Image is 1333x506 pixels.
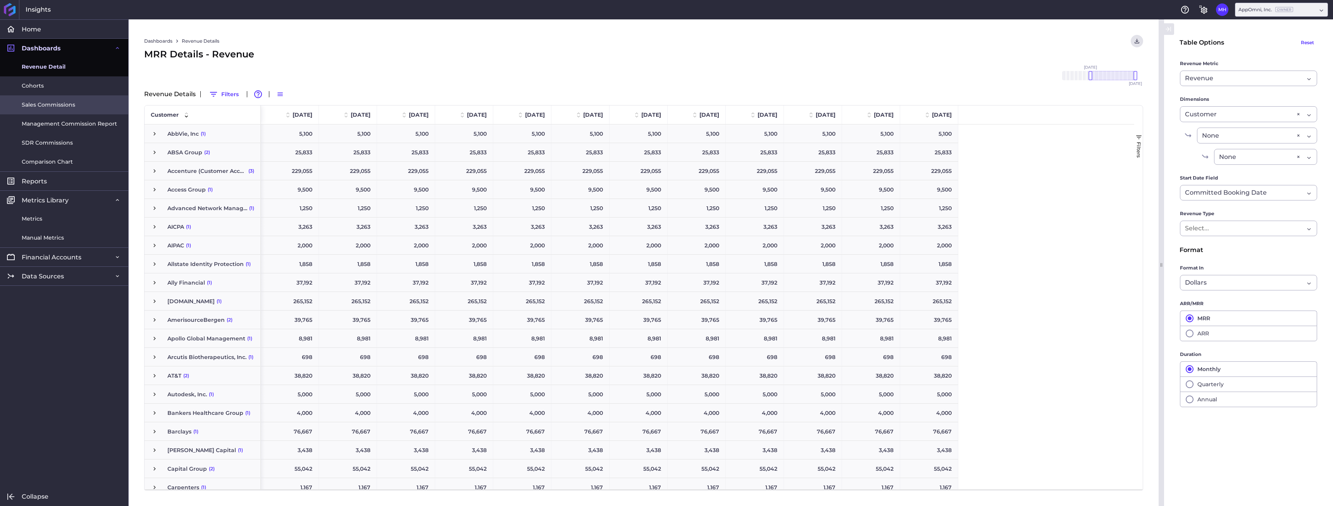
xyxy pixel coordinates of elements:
[145,273,261,292] div: Press SPACE to select this row.
[145,236,261,255] div: Press SPACE to select this row.
[551,273,610,292] div: 37,192
[22,177,47,185] span: Reports
[319,199,377,217] div: 1,250
[900,180,958,199] div: 9,500
[261,329,958,348] div: Press SPACE to select this row.
[145,199,261,218] div: Press SPACE to select this row.
[610,124,668,143] div: 5,100
[145,311,261,329] div: Press SPACE to select this row.
[726,329,784,347] div: 8,981
[726,180,784,199] div: 9,500
[784,255,842,273] div: 1,858
[319,143,377,161] div: 25,833
[551,218,610,236] div: 3,263
[435,404,493,422] div: 4,000
[319,218,377,236] div: 3,263
[377,292,435,310] div: 265,152
[610,329,668,347] div: 8,981
[726,292,784,310] div: 265,152
[145,180,261,199] div: Press SPACE to select this row.
[435,218,493,236] div: 3,263
[1297,35,1317,50] button: Reset
[261,422,958,441] div: Press SPACE to select this row.
[435,273,493,292] div: 37,192
[668,404,726,422] div: 4,000
[668,180,726,199] div: 9,500
[319,422,377,440] div: 76,667
[610,199,668,217] div: 1,250
[610,292,668,310] div: 265,152
[726,124,784,143] div: 5,100
[668,255,726,273] div: 1,858
[668,162,726,180] div: 229,055
[784,292,842,310] div: 265,152
[22,25,41,33] span: Home
[493,311,551,329] div: 39,765
[551,143,610,161] div: 25,833
[551,162,610,180] div: 229,055
[145,404,261,422] div: Press SPACE to select this row.
[1297,152,1300,162] div: ×
[784,385,842,403] div: 5,000
[261,199,958,218] div: Press SPACE to select this row.
[435,422,493,440] div: 76,667
[610,366,668,385] div: 38,820
[610,385,668,403] div: 5,000
[842,385,900,403] div: 5,000
[668,218,726,236] div: 3,263
[668,236,726,254] div: 2,000
[668,366,726,385] div: 38,820
[784,422,842,440] div: 76,667
[784,236,842,254] div: 2,000
[261,143,958,162] div: Press SPACE to select this row.
[261,255,958,273] div: Press SPACE to select this row.
[145,459,261,478] div: Press SPACE to select this row.
[900,441,958,459] div: 3,438
[261,404,319,422] div: 4,000
[551,255,610,273] div: 1,858
[900,162,958,180] div: 229,055
[784,162,842,180] div: 229,055
[377,162,435,180] div: 229,055
[1197,128,1317,143] div: Dropdown select
[435,366,493,385] div: 38,820
[726,348,784,366] div: 698
[377,366,435,385] div: 38,820
[377,143,435,161] div: 25,833
[610,236,668,254] div: 2,000
[435,459,493,478] div: 55,042
[551,329,610,347] div: 8,981
[182,38,219,45] a: Revenue Details
[377,273,435,292] div: 37,192
[22,120,117,128] span: Management Commission Report
[493,366,551,385] div: 38,820
[493,124,551,143] div: 5,100
[842,255,900,273] div: 1,858
[261,143,319,161] div: 25,833
[668,441,726,459] div: 3,438
[319,273,377,292] div: 37,192
[319,292,377,310] div: 265,152
[377,422,435,440] div: 76,667
[261,422,319,440] div: 76,667
[551,441,610,459] div: 3,438
[842,366,900,385] div: 38,820
[144,38,172,45] a: Dashboards
[551,422,610,440] div: 76,667
[22,63,65,71] span: Revenue Detail
[1180,185,1317,200] div: Dropdown select
[1131,35,1143,47] button: User Menu
[145,162,261,180] div: Press SPACE to select this row.
[377,180,435,199] div: 9,500
[1180,326,1317,341] button: ARR
[1180,106,1317,122] div: Dropdown select
[261,273,319,292] div: 37,192
[22,44,61,52] span: Dashboards
[261,404,958,422] div: Press SPACE to select this row.
[493,199,551,217] div: 1,250
[493,422,551,440] div: 76,667
[784,143,842,161] div: 25,833
[261,459,319,478] div: 55,042
[1197,3,1210,16] button: General Settings
[784,366,842,385] div: 38,820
